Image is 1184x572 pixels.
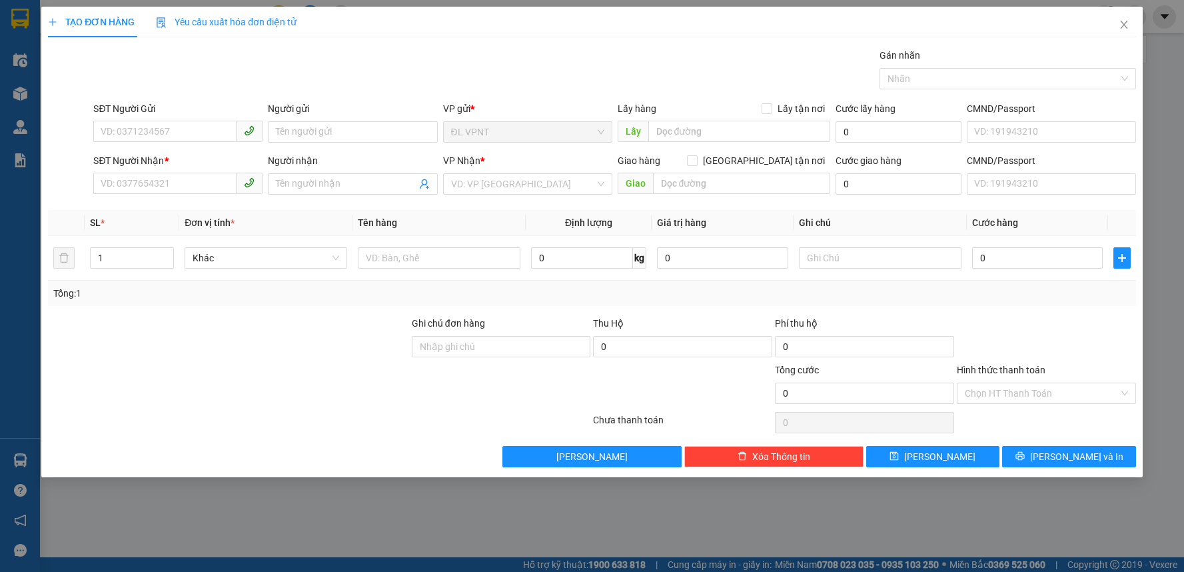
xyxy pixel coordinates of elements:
[93,153,263,168] div: SĐT Người Nhận
[244,125,255,136] span: phone
[1114,253,1129,263] span: plus
[1105,7,1143,44] button: Close
[193,248,339,268] span: Khác
[451,122,604,142] span: ĐL VPNT
[1002,446,1136,467] button: printer[PERSON_NAME] và In
[684,446,864,467] button: deleteXóa Thông tin
[156,17,296,27] span: Yêu cầu xuất hóa đơn điện tử
[592,413,774,436] div: Chưa thanh toán
[48,17,57,27] span: plus
[836,121,961,143] input: Cước lấy hàng
[698,153,830,168] span: [GEOGRAPHIC_DATA] tận nơi
[443,101,612,116] div: VP gửi
[93,101,263,116] div: SĐT Người Gửi
[957,365,1045,375] label: Hình thức thanh toán
[657,217,706,228] span: Giá trị hàng
[1030,449,1123,464] span: [PERSON_NAME] và In
[48,17,135,27] span: TẠO ĐƠN HÀNG
[967,101,1136,116] div: CMND/Passport
[657,247,788,269] input: 0
[967,153,1136,168] div: CMND/Passport
[653,173,831,194] input: Dọc đường
[1113,247,1130,269] button: plus
[185,217,235,228] span: Đơn vị tính
[443,155,480,166] span: VP Nhận
[556,449,628,464] span: [PERSON_NAME]
[772,101,830,116] span: Lấy tận nơi
[502,446,682,467] button: [PERSON_NAME]
[752,449,810,464] span: Xóa Thông tin
[90,217,101,228] span: SL
[799,247,961,269] input: Ghi Chú
[648,121,831,142] input: Dọc đường
[268,153,437,168] div: Người nhận
[880,50,920,61] label: Gán nhãn
[53,286,457,301] div: Tổng: 1
[866,446,1000,467] button: save[PERSON_NAME]
[972,217,1018,228] span: Cước hàng
[633,247,646,269] span: kg
[156,17,167,28] img: icon
[358,247,520,269] input: VD: Bàn, Ghế
[53,247,75,269] button: delete
[419,179,430,189] span: user-add
[1015,451,1025,462] span: printer
[593,318,624,329] span: Thu Hộ
[794,210,967,236] th: Ghi chú
[565,217,612,228] span: Định lượng
[618,173,653,194] span: Giao
[738,451,747,462] span: delete
[618,121,648,142] span: Lấy
[775,365,819,375] span: Tổng cước
[836,173,961,195] input: Cước giao hàng
[268,101,437,116] div: Người gửi
[358,217,397,228] span: Tên hàng
[836,103,895,114] label: Cước lấy hàng
[836,155,901,166] label: Cước giao hàng
[412,336,591,357] input: Ghi chú đơn hàng
[244,177,255,188] span: phone
[889,451,899,462] span: save
[904,449,975,464] span: [PERSON_NAME]
[412,318,485,329] label: Ghi chú đơn hàng
[1119,19,1129,30] span: close
[618,103,656,114] span: Lấy hàng
[775,316,954,336] div: Phí thu hộ
[618,155,660,166] span: Giao hàng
